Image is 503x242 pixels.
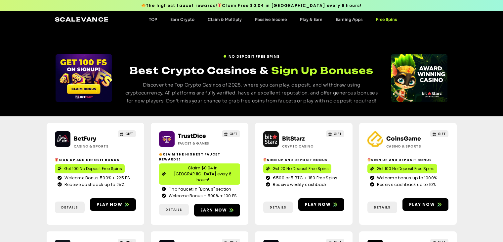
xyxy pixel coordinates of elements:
img: 🔥 [159,152,162,156]
span: Play now [305,202,331,208]
a: TrustDice [178,133,206,140]
a: Details [55,202,85,213]
a: Earning Apps [329,17,369,22]
span: Play now [409,202,435,208]
a: Passive Income [248,17,293,22]
a: GIFT [118,130,136,137]
span: Play now [97,202,122,208]
a: BitStarz [282,135,305,142]
div: Slides [391,54,447,102]
img: 🎁 [218,3,222,7]
a: Play now [402,198,448,211]
span: Welcome bonus up to 1000% [375,175,437,181]
span: GIFT [230,131,238,136]
span: Receive cashback up to 25% [63,182,125,188]
a: CoinsGame [386,135,421,142]
span: Best Crypto Casinos & [130,65,269,76]
span: Details [165,207,182,212]
a: Earn now [194,204,240,216]
a: GIFT [326,130,344,137]
a: GIFT [222,130,240,137]
img: 🎁 [367,158,371,161]
span: Receive weekly cashback [271,182,327,188]
nav: Menu [142,17,404,22]
a: Play & Earn [293,17,329,22]
a: Free Spins [369,17,404,22]
a: Get 100 No Deposit Free Spins [55,164,125,173]
span: €500 or 5 BTC + 180 Free Spins [271,175,338,181]
span: Welcome Bonus - 500% + 100 FS [167,193,237,199]
a: Play now [298,198,344,211]
div: 1 / 3 [391,54,447,102]
span: Earn now [200,207,227,213]
span: The highest faucet rewards! Claim Free $0.04 in [GEOGRAPHIC_DATA] every 6 hours! [141,3,361,9]
span: Find faucet in "Bonus" section [167,186,231,192]
a: Details [367,202,397,213]
h2: SIGN UP AND DEPOSIT BONUS [55,157,136,162]
span: Get 20 No Deposit Free Spins [272,166,329,172]
img: 🎁 [263,158,267,161]
span: Welcome Bonus 590% + 225 FS [63,175,130,181]
span: Details [270,205,286,210]
a: Claim $0.04 in [GEOGRAPHIC_DATA] every 6 hours! [159,163,240,185]
a: GIFT [430,130,448,137]
img: 🔥 [142,3,146,7]
h2: Casino & Sports [74,144,115,149]
a: Get 100 No Deposit Free Spins [367,164,437,173]
a: Scalevance [55,16,109,23]
a: Details [263,202,293,213]
h2: SIGN UP AND DEPOSIT BONUS [263,157,344,162]
span: Claim $0.04 in [GEOGRAPHIC_DATA] every 6 hours! [168,165,237,183]
a: Get 20 No Deposit Free Spins [263,164,331,173]
h2: SIGN UP AND DEPOSIT BONUS [367,157,448,162]
p: Discover the Top Crypto Casinos of 2025, where you can play, deposit, and withdraw using cryptocu... [124,81,379,105]
a: TOP [142,17,164,22]
div: Slides [56,54,112,102]
a: Earn Crypto [164,17,201,22]
h2: Faucet & Games [178,141,219,146]
a: BetFury [74,135,96,142]
h2: Crypto Casino [282,144,323,149]
span: NO DEPOSIT FREE SPINS [229,54,280,59]
a: Claim & Multiply [201,17,248,22]
span: GIFT [125,131,134,136]
span: GIFT [438,131,446,136]
img: 🎁 [55,158,58,161]
div: 1 / 3 [56,54,112,102]
span: Get 100 No Deposit Free Spins [377,166,435,172]
a: Details [159,204,189,215]
h2: Casino & Sports [386,144,428,149]
span: Receive cashback up to 10% [375,182,436,188]
span: Sign Up Bonuses [271,64,373,77]
span: Details [61,205,78,210]
a: NO DEPOSIT FREE SPINS [223,51,280,59]
h2: Claim the highest faucet rewards! [159,152,240,162]
span: GIFT [334,131,342,136]
a: Play now [90,198,136,211]
span: Get 100 No Deposit Free Spins [64,166,122,172]
span: Details [374,205,391,210]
